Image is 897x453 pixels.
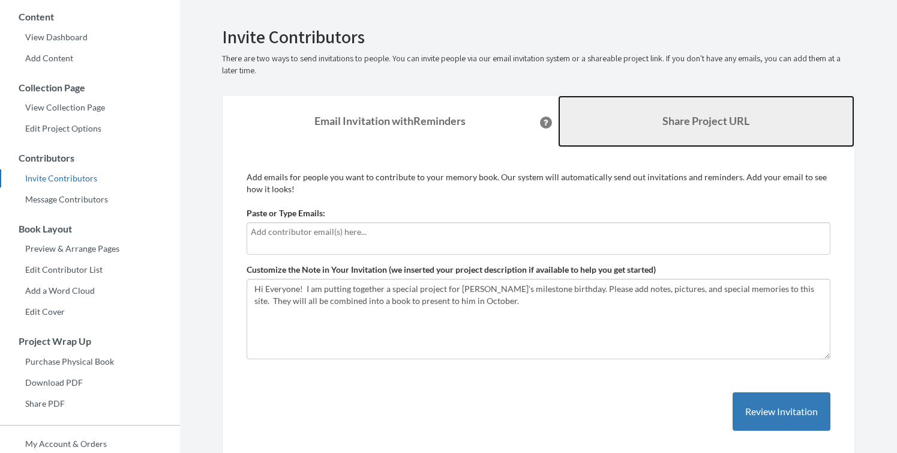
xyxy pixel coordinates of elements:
[247,264,656,276] label: Customize the Note in Your Invitation (we inserted your project description if available to help ...
[247,279,830,359] textarea: Hi Everyone! I am putting together a special project for [PERSON_NAME]'s milestone birthday. Plea...
[222,53,855,77] p: There are two ways to send invitations to people. You can invite people via our email invitation ...
[733,392,830,431] button: Review Invitation
[1,223,180,234] h3: Book Layout
[314,114,466,127] strong: Email Invitation with Reminders
[1,11,180,22] h3: Content
[222,27,855,47] h2: Invite Contributors
[1,153,180,163] h3: Contributors
[247,171,830,195] p: Add emails for people you want to contribute to your memory book. Our system will automatically s...
[247,207,325,219] label: Paste or Type Emails:
[662,114,749,127] b: Share Project URL
[25,8,68,19] span: Support
[1,82,180,93] h3: Collection Page
[1,336,180,347] h3: Project Wrap Up
[251,225,823,239] input: Add contributor email(s) here...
